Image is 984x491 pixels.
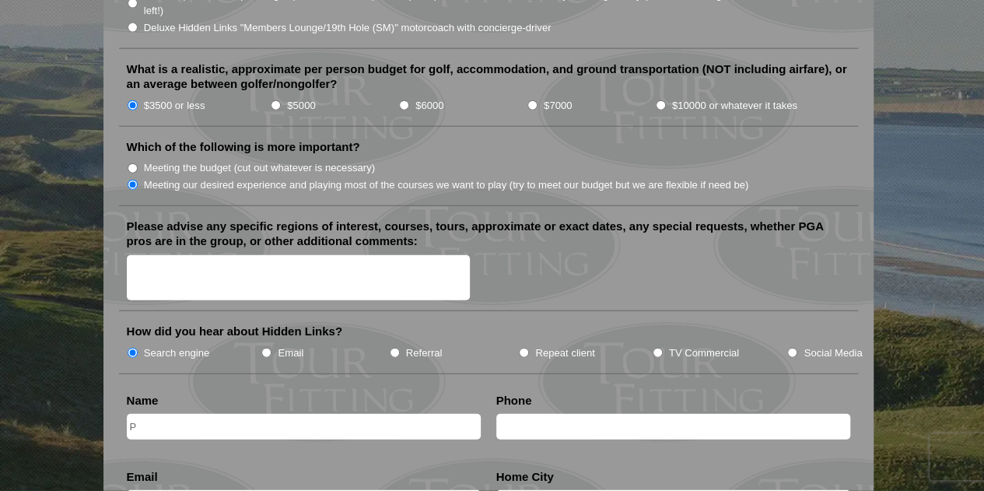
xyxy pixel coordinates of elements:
label: TV Commercial [669,345,739,361]
label: Please advise any specific regions of interest, courses, tours, approximate or exact dates, any s... [127,219,850,249]
label: Which of the following is more important? [127,139,360,155]
label: Repeat client [535,345,595,361]
label: How did you hear about Hidden Links? [127,324,343,339]
label: What is a realistic, approximate per person budget for golf, accommodation, and ground transporta... [127,61,850,92]
label: Deluxe Hidden Links "Members Lounge/19th Hole (SM)" motorcoach with concierge-driver [144,20,552,36]
label: $5000 [287,98,315,114]
label: Referral [406,345,443,361]
label: Search engine [144,345,210,361]
label: Phone [496,393,532,409]
label: Meeting our desired experience and playing most of the courses we want to play (try to meet our b... [144,177,749,193]
label: $3500 or less [144,98,205,114]
label: $7000 [544,98,572,114]
label: Home City [496,469,554,485]
label: $6000 [415,98,443,114]
label: Social Media [804,345,862,361]
label: Meeting the budget (cut out whatever is necessary) [144,160,375,176]
label: Email [278,345,303,361]
label: Email [127,469,158,485]
label: Name [127,393,159,409]
label: $10000 or whatever it takes [672,98,797,114]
